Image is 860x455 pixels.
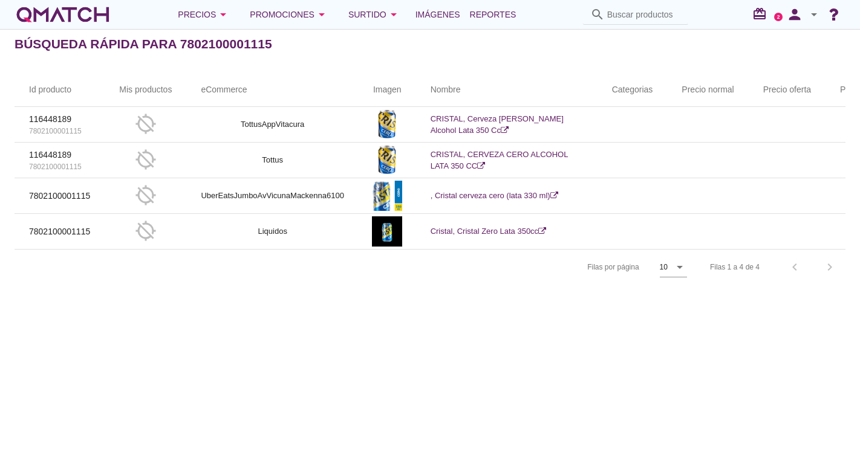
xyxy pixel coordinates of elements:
h2: Búsqueda rápida para 7802100001115 [15,34,272,54]
i: arrow_drop_down [314,7,329,22]
td: TottusAppVitacura [186,107,359,143]
i: gps_off [135,184,157,206]
div: Promociones [250,7,329,22]
a: , Cristal cerveza cero (lata 330 ml) [431,191,558,200]
div: Filas por página [466,250,687,285]
i: arrow_drop_down [807,7,821,22]
i: gps_off [135,149,157,170]
button: Precios [168,2,240,27]
p: 116448189 [29,149,90,161]
text: 2 [777,14,780,19]
a: Cristal, Cristal Zero Lata 350cc [431,227,546,236]
a: white-qmatch-logo [15,2,111,27]
th: Nombre: Not sorted. [416,73,598,107]
td: UberEatsJumboAvVicunaMackenna6100 [186,178,359,214]
i: search [590,7,605,22]
a: 2 [774,13,783,21]
th: Categorias: Not sorted. [598,73,668,107]
i: gps_off [135,113,157,135]
div: Surtido [348,7,401,22]
p: 116448189 [29,113,90,126]
td: Tottus [186,143,359,178]
p: 7802100001115 [29,190,90,202]
div: Filas 1 a 4 de 4 [710,262,760,273]
th: eCommerce: Not sorted. [186,73,359,107]
span: Imágenes [415,7,460,22]
a: Imágenes [411,2,465,27]
p: 7802100001115 [29,126,90,137]
i: arrow_drop_down [386,7,401,22]
button: Surtido [339,2,411,27]
button: Promociones [240,2,339,27]
a: CRISTAL, Cerveza [PERSON_NAME] Alcohol Lata 350 Cc [431,114,564,135]
th: Id producto: Not sorted. [15,73,105,107]
div: 10 [660,262,668,273]
a: Reportes [465,2,521,27]
th: Imagen: Not sorted. [359,73,416,107]
td: Liquidos [186,214,359,250]
i: arrow_drop_down [673,260,687,274]
i: redeem [752,7,772,21]
a: CRISTAL, CERVEZA CERO ALCOHOL LATA 350 CC [431,150,568,171]
i: gps_off [135,220,157,242]
p: 7802100001115 [29,161,90,172]
th: Mis productos: Not sorted. [105,73,186,107]
div: Precios [178,7,230,22]
span: Reportes [470,7,516,22]
i: person [783,6,807,23]
p: 7802100001115 [29,225,90,238]
input: Buscar productos [607,5,681,24]
th: Precio oferta: Not sorted. [749,73,826,107]
th: Precio normal: Not sorted. [667,73,748,107]
i: arrow_drop_down [216,7,230,22]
